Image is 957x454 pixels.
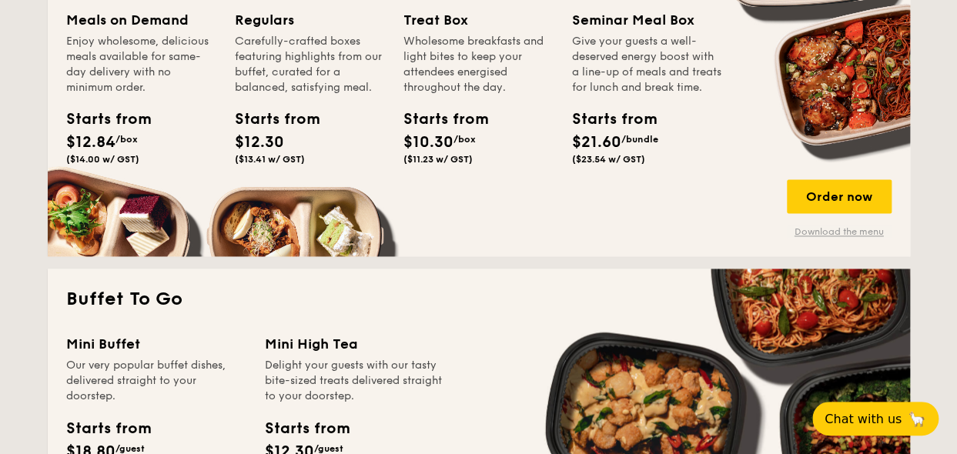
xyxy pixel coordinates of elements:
span: 🦙 [908,410,926,428]
div: Treat Box [403,9,554,31]
div: Enjoy wholesome, delicious meals available for same-day delivery with no minimum order. [66,34,216,95]
span: /guest [115,442,145,453]
span: $21.60 [572,133,621,152]
span: $12.84 [66,133,115,152]
div: Mini Buffet [66,333,246,355]
div: Carefully-crafted boxes featuring highlights from our buffet, curated for a balanced, satisfying ... [235,34,385,95]
div: Regulars [235,9,385,31]
span: Chat with us [825,412,902,426]
a: Download the menu [787,225,892,238]
div: Meals on Demand [66,9,216,31]
span: /bundle [621,134,658,145]
div: Starts from [572,108,641,131]
div: Give your guests a well-deserved energy boost with a line-up of meals and treats for lunch and br... [572,34,722,95]
div: Starts from [66,108,136,131]
span: /box [453,134,476,145]
div: Order now [787,179,892,213]
h2: Buffet To Go [66,287,892,312]
div: Starts from [265,416,349,439]
div: Our very popular buffet dishes, delivered straight to your doorstep. [66,358,246,404]
span: ($14.00 w/ GST) [66,154,139,165]
span: $10.30 [403,133,453,152]
span: ($11.23 w/ GST) [403,154,473,165]
div: Delight your guests with our tasty bite-sized treats delivered straight to your doorstep. [265,358,445,404]
span: ($23.54 w/ GST) [572,154,645,165]
div: Starts from [403,108,473,131]
div: Wholesome breakfasts and light bites to keep your attendees energised throughout the day. [403,34,554,95]
div: Starts from [235,108,304,131]
span: /guest [314,442,343,453]
div: Mini High Tea [265,333,445,355]
span: ($13.41 w/ GST) [235,154,305,165]
div: Starts from [66,416,150,439]
div: Seminar Meal Box [572,9,722,31]
span: /box [115,134,138,145]
span: $12.30 [235,133,284,152]
button: Chat with us🦙 [812,402,939,436]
